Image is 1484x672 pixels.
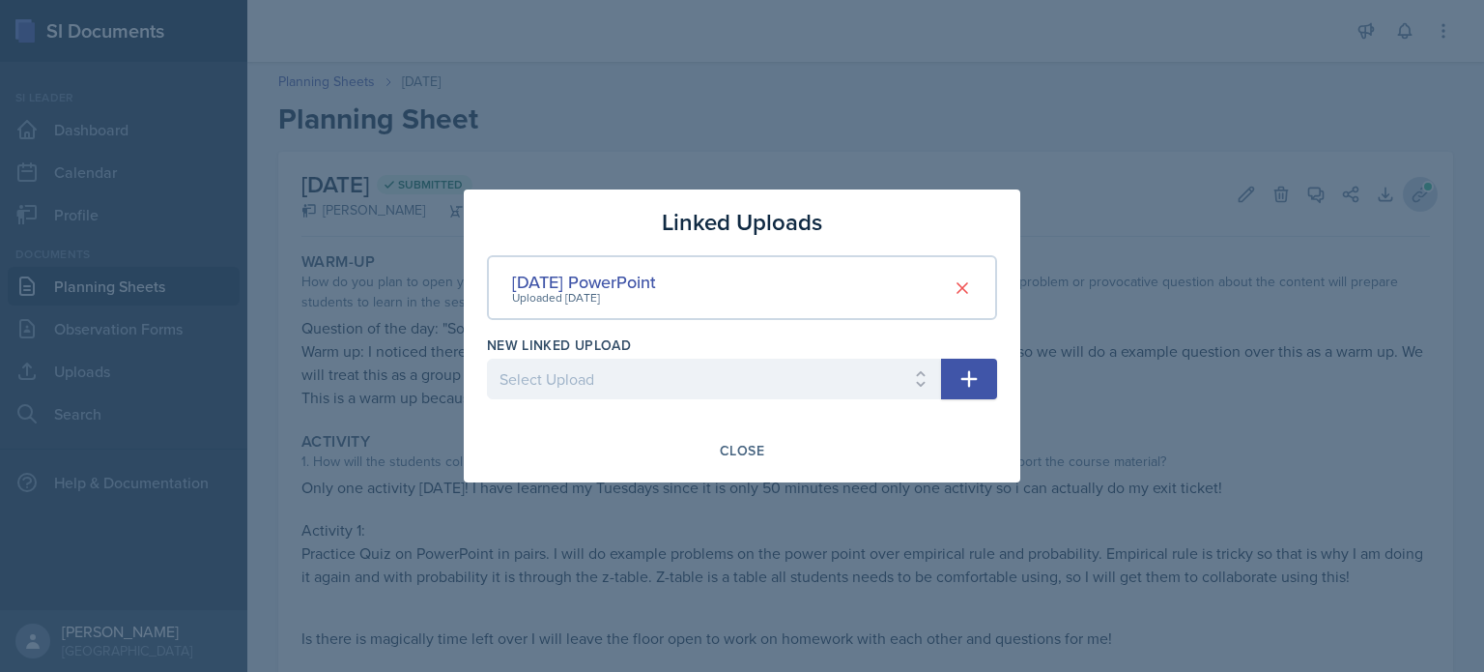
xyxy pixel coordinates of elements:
h3: Linked Uploads [662,205,822,240]
button: Close [707,434,777,467]
div: Uploaded [DATE] [512,289,656,307]
div: Close [720,443,764,458]
label: New Linked Upload [487,336,631,355]
div: [DATE] PowerPoint [512,269,656,295]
